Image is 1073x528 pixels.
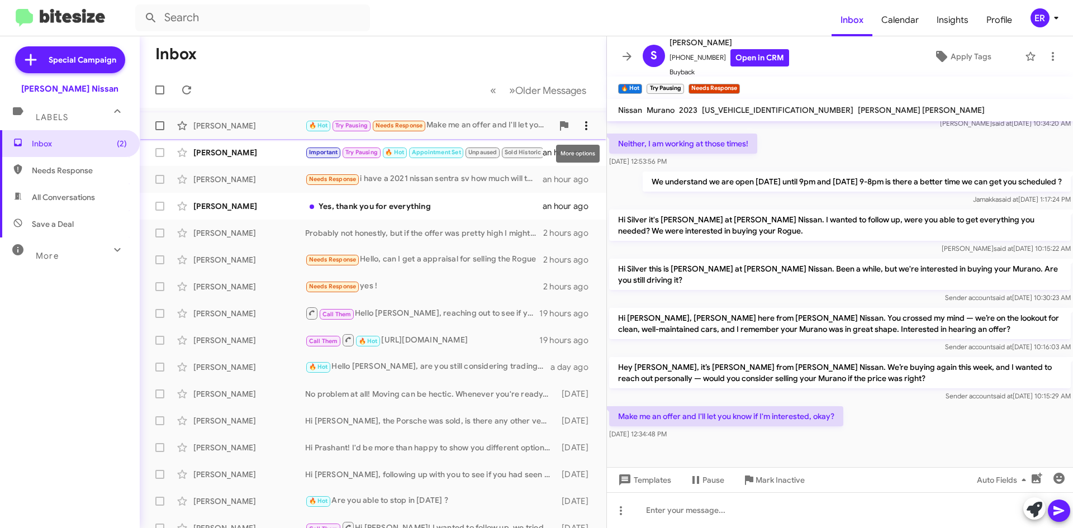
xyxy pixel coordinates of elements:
span: Needs Response [309,256,357,263]
span: Nissan [618,105,642,115]
div: Are you able to stop in [DATE] ? [305,494,556,507]
div: Probably not honestly, but if the offer was pretty high I might be willing. How much would you gi... [305,227,543,239]
div: [DATE] [556,469,597,480]
div: No problem at all! Moving can be hectic. Whenever you're ready, feel free to reach out! If you’d ... [305,388,556,399]
span: Inbox [32,138,127,149]
span: Try Pausing [335,122,368,129]
span: 🔥 Hot [309,363,328,370]
div: [PERSON_NAME] [193,388,305,399]
div: [PERSON_NAME] [193,227,305,239]
span: Buyback [670,66,789,78]
small: Needs Response [689,84,740,94]
div: [DATE] [556,496,597,507]
span: Appointment Set [412,149,461,156]
a: Profile [977,4,1021,36]
span: said at [993,392,1013,400]
span: said at [992,119,1012,127]
span: Sender account [DATE] 10:15:29 AM [946,392,1071,400]
span: Needs Response [309,283,357,290]
span: Apply Tags [951,46,991,66]
div: a day ago [550,361,597,373]
span: (2) [117,138,127,149]
nav: Page navigation example [484,79,593,102]
span: Sold Historic [505,149,542,156]
span: Sender account [DATE] 10:30:23 AM [945,293,1071,302]
button: Next [502,79,593,102]
span: Sender account [DATE] 10:16:03 AM [945,343,1071,351]
span: [US_VEHICLE_IDENTIFICATION_NUMBER] [702,105,853,115]
span: Calendar [872,4,928,36]
span: Older Messages [515,84,586,97]
span: Templates [616,470,671,490]
button: Mark Inactive [733,470,814,490]
span: Special Campaign [49,54,116,65]
span: Pause [702,470,724,490]
span: Important [309,149,338,156]
p: We understand we are open [DATE] until 9pm and [DATE] 9-8pm is there a better time we can get you... [643,172,1071,192]
div: [PERSON_NAME] [193,174,305,185]
div: More options [556,145,600,163]
div: [DATE] [556,442,597,453]
span: said at [993,343,1012,351]
div: an hour ago [543,201,597,212]
span: 🔥 Hot [309,497,328,505]
div: [PERSON_NAME] [193,120,305,131]
span: Save a Deal [32,218,74,230]
span: Needs Response [376,122,423,129]
div: [PERSON_NAME] [193,281,305,292]
span: Mark Inactive [756,470,805,490]
div: i have a 2021 nissan sentra sv how much will that offer be [305,173,543,185]
div: [PERSON_NAME] [193,254,305,265]
span: Call Them [309,337,338,345]
span: Needs Response [32,165,127,176]
div: [PERSON_NAME] [193,361,305,373]
span: « [490,83,496,97]
span: 2023 [679,105,697,115]
div: [DATE] [556,415,597,426]
div: [DATE] [556,388,597,399]
h1: Inbox [155,45,197,63]
div: [URL][DOMAIN_NAME] [305,333,539,347]
span: S [651,47,657,65]
div: [PERSON_NAME] [193,201,305,212]
button: Pause [680,470,733,490]
div: 19 hours ago [539,308,597,319]
small: 🔥 Hot [618,84,642,94]
span: » [509,83,515,97]
button: Templates [607,470,680,490]
div: [PERSON_NAME] [193,469,305,480]
small: Try Pausing [647,84,683,94]
span: [PERSON_NAME] [670,36,789,49]
span: Unpaused [468,149,497,156]
span: Murano [647,105,675,115]
div: an hour ago [543,147,597,158]
span: Needs Response [309,175,357,183]
span: 🔥 Hot [359,337,378,345]
p: Hey [PERSON_NAME], it’s [PERSON_NAME] from [PERSON_NAME] Nissan. We’re buying again this week, an... [609,357,1071,388]
span: Jamakka [DATE] 1:17:24 PM [973,195,1071,203]
p: Hi [PERSON_NAME], [PERSON_NAME] here from [PERSON_NAME] Nissan. You crossed my mind — we’re on th... [609,308,1071,339]
div: Yes, thank you for everything [305,201,543,212]
span: said at [994,244,1013,253]
div: [PERSON_NAME] [193,308,305,319]
span: [PERSON_NAME] [PERSON_NAME] [858,105,985,115]
div: Hi [PERSON_NAME], following up with you to see if you had seen anything else on our lot you might... [305,469,556,480]
div: Hi, I traded it in due to oil issues [305,146,543,159]
span: [PHONE_NUMBER] [670,49,789,66]
span: said at [993,293,1012,302]
div: Hello [PERSON_NAME], are you still considering trading in your Jeep Grand Cherokee L ? [305,360,550,373]
span: More [36,251,59,261]
span: Auto Fields [977,470,1031,490]
span: Call Them [322,311,352,318]
div: Hi Prashant! I'd be more than happy to show you different options here in person! When are you av... [305,442,556,453]
div: Hi [PERSON_NAME], the Porsche was sold, is there any other vehicle you might have some interest i... [305,415,556,426]
span: [PERSON_NAME] [DATE] 10:15:22 AM [942,244,1071,253]
div: Hello, can I get a appraisal for selling the Rogue [305,253,543,266]
div: yes ! [305,280,543,293]
span: said at [999,195,1018,203]
div: ER [1031,8,1050,27]
a: Insights [928,4,977,36]
input: Search [135,4,370,31]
